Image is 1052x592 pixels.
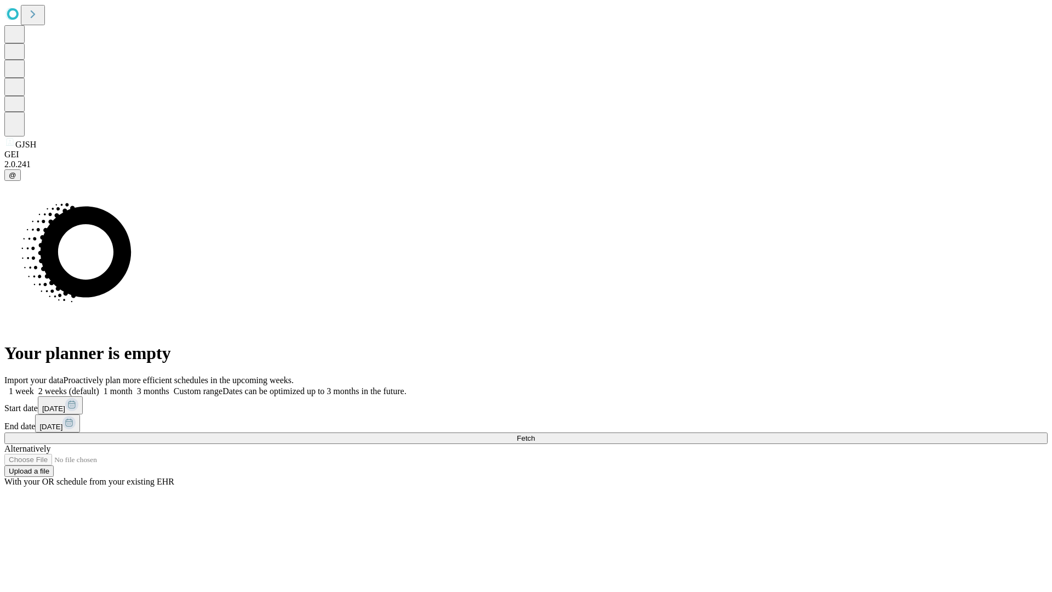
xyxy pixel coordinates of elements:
span: [DATE] [42,405,65,413]
span: Import your data [4,375,64,385]
h1: Your planner is empty [4,343,1048,363]
button: Fetch [4,432,1048,444]
span: [DATE] [39,423,62,431]
span: With your OR schedule from your existing EHR [4,477,174,486]
div: Start date [4,396,1048,414]
button: Upload a file [4,465,54,477]
span: Proactively plan more efficient schedules in the upcoming weeks. [64,375,294,385]
button: [DATE] [35,414,80,432]
div: End date [4,414,1048,432]
div: 2.0.241 [4,160,1048,169]
span: Alternatively [4,444,50,453]
span: @ [9,171,16,179]
button: @ [4,169,21,181]
span: Dates can be optimized up to 3 months in the future. [222,386,406,396]
span: GJSH [15,140,36,149]
span: 1 week [9,386,34,396]
span: 3 months [137,386,169,396]
div: GEI [4,150,1048,160]
span: 2 weeks (default) [38,386,99,396]
span: 1 month [104,386,133,396]
button: [DATE] [38,396,83,414]
span: Custom range [174,386,222,396]
span: Fetch [517,434,535,442]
